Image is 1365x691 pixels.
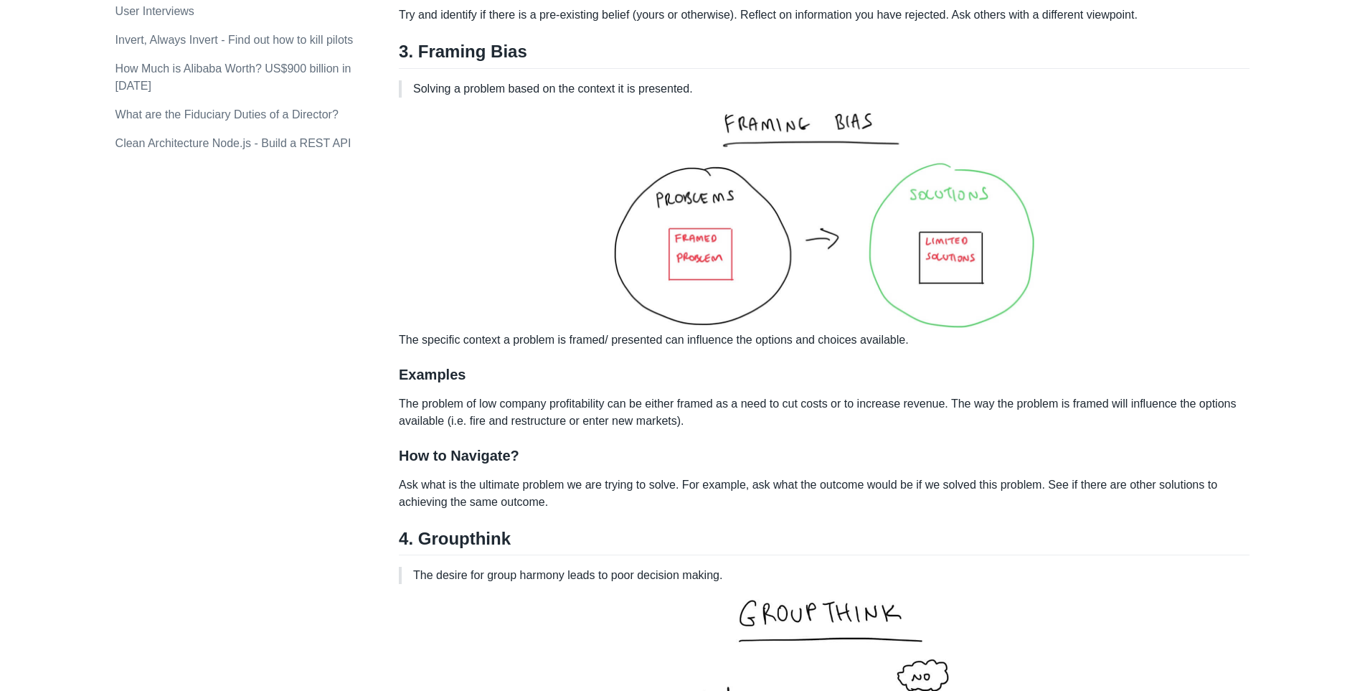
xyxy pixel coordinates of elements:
a: What are the Fiduciary Duties of a Director? [115,108,339,121]
img: framing-bias [610,109,1038,332]
h3: How to Navigate? [399,447,1250,465]
p: The desire for group harmony leads to poor decision making. [413,567,1238,584]
h2: 3. Framing Bias [399,41,1250,68]
p: The problem of low company profitability can be either framed as a need to cut costs or to increa... [399,395,1250,430]
a: How Much is Alibaba Worth? US$900 billion in [DATE] [115,62,351,92]
p: Solving a problem based on the context it is presented. [413,80,1238,98]
h2: 4. Groupthink [399,528,1250,555]
p: Try and identify if there is a pre-existing belief (yours or otherwise). Reflect on information y... [399,6,1250,24]
h3: Examples [399,366,1250,384]
a: Invert, Always Invert - Find out how to kill pilots [115,34,354,46]
a: Clean Architecture Node.js - Build a REST API [115,137,351,149]
p: Ask what is the ultimate problem we are trying to solve. For example, ask what the outcome would ... [399,476,1250,511]
p: The specific context a problem is framed/ presented can influence the options and choices available. [399,109,1250,349]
